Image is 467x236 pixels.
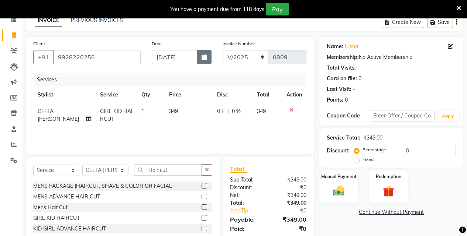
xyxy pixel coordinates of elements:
[321,173,357,180] label: Manual Payment
[33,87,96,103] th: Stylist
[33,225,106,233] div: KID GIRL ADVANCE HAIRCUT
[327,53,359,61] div: Membership:
[224,184,268,191] div: Discount:
[327,43,343,50] div: Name:
[363,147,386,153] label: Percentage
[96,87,137,103] th: Service
[35,14,62,27] a: INVOICE
[275,207,312,215] div: ₹0
[223,40,255,47] label: Invoice Number
[382,17,424,28] button: Create New
[33,214,80,222] div: GIRL KID HAIRCUT
[321,208,462,216] a: Continue Without Payment
[268,176,312,184] div: ₹349.00
[224,176,268,184] div: Sub Total:
[363,134,382,142] div: ₹349.00
[370,110,435,121] input: Enter Offer / Coupon Code
[170,6,264,13] div: You have a payment due from 118 days
[33,193,100,201] div: MENS ADVANCE HAIR CUT
[268,199,312,207] div: ₹349.00
[380,184,398,198] img: _gift.svg
[137,87,165,103] th: Qty
[33,182,172,190] div: MENS PACKAGE (HAIRCUT, SHAVE & COLOR OR FACIAL
[268,215,312,224] div: ₹349.00
[230,165,247,173] span: Total
[376,173,401,180] label: Redemption
[141,108,144,115] span: 1
[266,3,289,15] button: Pay
[327,147,350,155] div: Discount:
[363,156,374,163] label: Fixed
[53,50,141,64] input: Search by Name/Mobile/Email/Code
[165,87,213,103] th: Price
[437,110,459,121] button: Apply
[134,164,202,176] input: Search or Scan
[358,75,361,82] div: 0
[33,204,68,211] div: Mens Hair Cut
[330,184,348,197] img: _cash.svg
[224,191,268,199] div: Net:
[253,87,282,103] th: Total
[33,40,45,47] label: Client
[327,75,357,82] div: Card on file:
[33,50,54,64] button: +91
[34,73,312,87] div: Services
[327,134,360,142] div: Service Total:
[100,108,133,122] span: GIRL KID HAIRCUT
[327,64,356,72] div: Total Visits:
[268,191,312,199] div: ₹349.00
[282,87,306,103] th: Action
[327,85,351,93] div: Last Visit:
[38,108,79,122] span: GEETA [PERSON_NAME]
[268,184,312,191] div: ₹0
[353,85,355,93] div: -
[152,40,162,47] label: Date
[213,87,253,103] th: Disc
[224,207,275,215] a: Add Tip
[224,224,268,233] div: Paid:
[257,108,266,115] span: 349
[268,224,312,233] div: ₹0
[71,17,123,24] a: PREVIOUS INVOICES
[327,53,456,61] div: No Active Membership
[224,199,268,207] div: Total:
[227,108,229,115] span: |
[217,108,224,115] span: 0 F
[327,112,370,120] div: Coupon Code
[232,108,241,115] span: 0 %
[427,17,453,28] button: Save
[345,96,348,104] div: 0
[345,43,358,50] a: Nisha
[224,215,268,224] div: Payable:
[327,96,343,104] div: Points:
[169,108,178,115] span: 349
